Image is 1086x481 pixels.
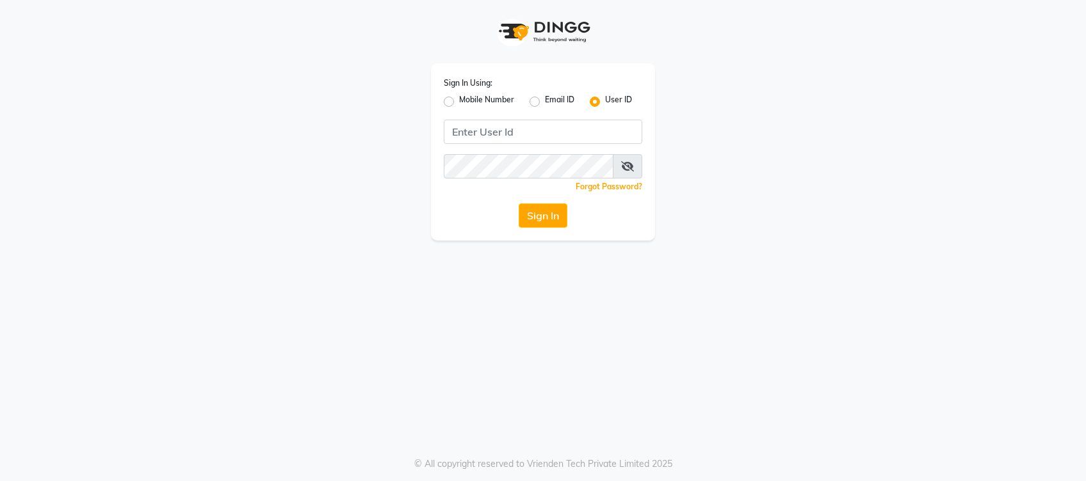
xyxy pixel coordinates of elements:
label: Sign In Using: [444,77,492,89]
label: Email ID [545,94,574,109]
input: Username [444,154,613,178]
a: Forgot Password? [576,182,642,191]
img: logo1.svg [492,13,594,51]
button: Sign In [519,203,567,228]
label: Mobile Number [459,94,514,109]
label: User ID [605,94,632,109]
input: Username [444,120,642,144]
